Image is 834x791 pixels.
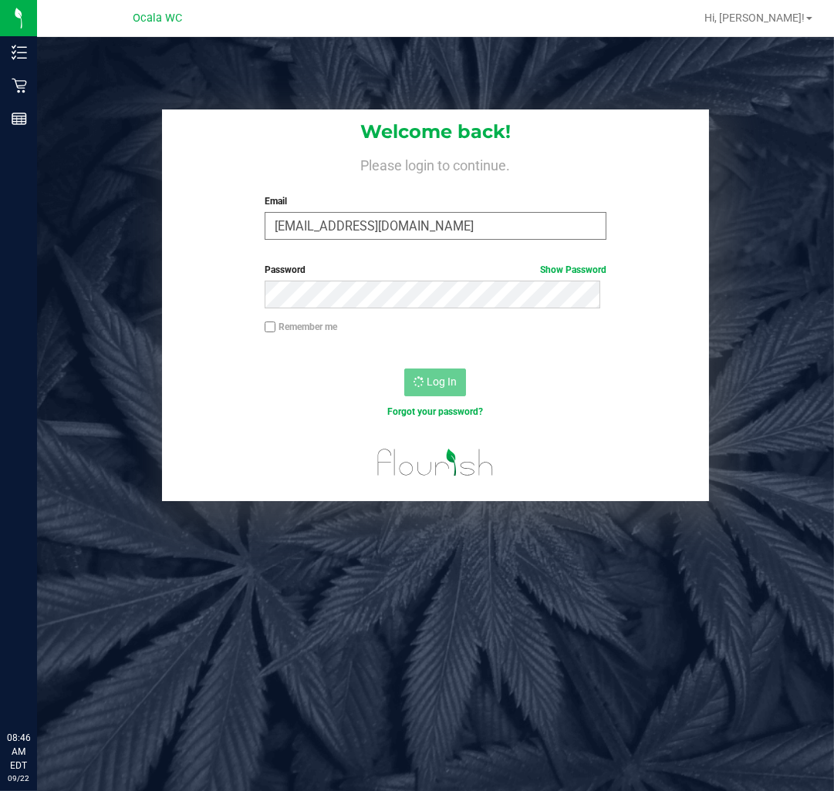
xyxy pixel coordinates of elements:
span: Password [265,264,306,275]
input: Remember me [265,321,275,332]
label: Remember me [265,320,337,334]
button: Log In [404,369,466,396]
h1: Welcome back! [162,122,709,142]
inline-svg: Inventory [12,45,27,60]
inline-svg: Retail [12,78,27,93]
span: Ocala WC [133,12,182,25]
p: 09/22 [7,772,30,784]
a: Forgot your password? [387,406,483,417]
a: Show Password [540,264,606,275]
inline-svg: Reports [12,111,27,126]
img: flourish_logo.svg [367,435,504,490]
span: Hi, [PERSON_NAME]! [704,12,805,24]
span: Log In [427,375,457,388]
p: 08:46 AM EDT [7,731,30,772]
h4: Please login to continue. [162,154,709,173]
label: Email [265,194,606,208]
